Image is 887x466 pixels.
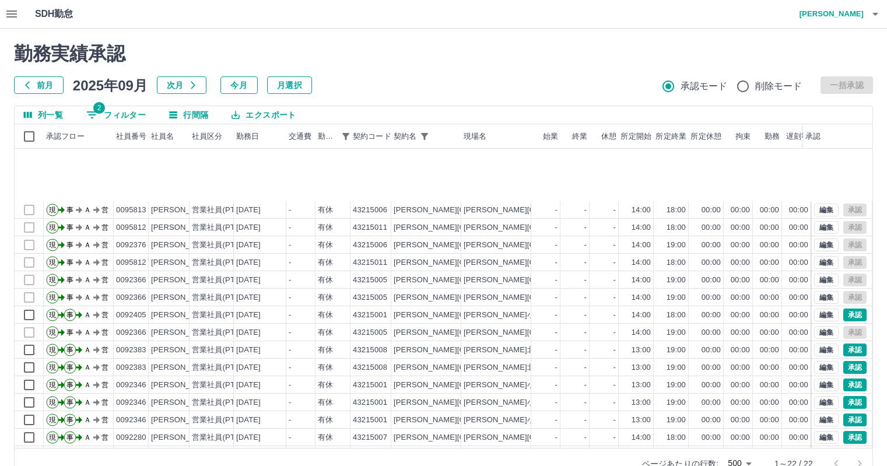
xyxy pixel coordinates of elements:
div: 43215008 [353,362,387,373]
div: 有休 [318,240,333,251]
div: [DATE] [236,310,261,321]
div: 43215011 [353,257,387,268]
div: 勤務 [753,124,782,149]
div: 有休 [318,275,333,286]
div: [PERSON_NAME] [151,257,215,268]
div: 有休 [318,222,333,233]
div: 有休 [318,257,333,268]
div: 営業社員(PT契約) [192,205,253,216]
button: フィルター表示 [338,128,354,145]
div: 0092383 [116,345,146,356]
div: - [613,240,616,251]
div: - [289,292,291,303]
div: [PERSON_NAME][GEOGRAPHIC_DATA] [394,240,538,251]
div: 有休 [318,327,333,338]
div: [PERSON_NAME][GEOGRAPHIC_DATA]第1クラブ [464,275,643,286]
button: 編集 [814,309,839,321]
text: 営 [101,241,108,249]
div: 00:00 [731,275,750,286]
div: 00:00 [789,205,808,216]
div: [PERSON_NAME] [151,327,215,338]
div: [PERSON_NAME][GEOGRAPHIC_DATA] [394,205,538,216]
div: 勤務日 [234,124,286,149]
div: 1件のフィルターを適用中 [416,128,433,145]
button: 今月 [220,76,258,94]
div: 00:00 [702,292,721,303]
div: 0095812 [116,257,146,268]
div: 終業 [572,124,587,149]
div: [DATE] [236,362,261,373]
div: 現場名 [464,124,486,149]
div: 交通費 [286,124,315,149]
div: 19:00 [667,275,686,286]
button: エクスポート [222,106,305,124]
div: 00:00 [702,222,721,233]
div: [PERSON_NAME]小学校学童保育所 [464,310,588,321]
div: 00:00 [731,327,750,338]
button: 列選択 [15,106,72,124]
div: 43215011 [353,222,387,233]
div: - [613,257,616,268]
div: 営業社員(PT契約) [192,257,253,268]
div: 00:00 [702,345,721,356]
div: 有休 [318,362,333,373]
button: 編集 [814,239,839,251]
div: 43215006 [353,205,387,216]
div: 00:00 [789,222,808,233]
div: - [555,345,558,356]
div: [PERSON_NAME][GEOGRAPHIC_DATA]第1クラブ [464,292,643,303]
div: [PERSON_NAME][GEOGRAPHIC_DATA]学童保育運営事務局 [464,257,676,268]
div: 営業社員(PT契約) [192,222,253,233]
text: 事 [66,223,73,232]
div: 00:00 [760,240,779,251]
div: 14:00 [632,205,651,216]
div: 19:00 [667,345,686,356]
div: 勤務日 [236,124,259,149]
button: 編集 [814,414,839,426]
div: [PERSON_NAME][GEOGRAPHIC_DATA] [394,292,538,303]
div: 00:00 [702,327,721,338]
div: 拘束 [735,124,751,149]
div: 営業社員(PT契約) [192,275,253,286]
text: 営 [101,206,108,214]
div: 00:00 [702,257,721,268]
text: Ａ [84,206,91,214]
text: Ａ [84,223,91,232]
div: [DATE] [236,240,261,251]
div: 社員番号 [116,124,147,149]
div: 営業社員(PT契約) [192,240,253,251]
div: 00:00 [702,275,721,286]
div: 14:00 [632,275,651,286]
text: Ａ [84,276,91,284]
div: 00:00 [760,205,779,216]
div: 00:00 [702,362,721,373]
button: 編集 [814,291,839,304]
div: - [613,327,616,338]
div: 43215006 [353,240,387,251]
text: 事 [66,258,73,267]
button: 編集 [814,326,839,339]
div: 契約コード [353,124,391,149]
div: - [289,222,291,233]
div: - [289,240,291,251]
div: 00:00 [731,345,750,356]
div: 00:00 [760,327,779,338]
text: 営 [101,293,108,302]
div: 遅刻等 [786,124,809,149]
div: 14:00 [632,222,651,233]
text: 事 [66,363,73,372]
text: Ａ [84,241,91,249]
div: 有休 [318,310,333,321]
div: 休憩 [601,124,616,149]
div: 00:00 [760,362,779,373]
div: - [555,362,558,373]
div: - [613,292,616,303]
div: 00:00 [789,345,808,356]
text: 営 [101,328,108,337]
text: 営 [101,258,108,267]
button: 編集 [814,361,839,374]
div: [PERSON_NAME][GEOGRAPHIC_DATA]第1クラブ [464,327,643,338]
text: 営 [101,346,108,354]
div: 00:00 [760,275,779,286]
div: [DATE] [236,327,261,338]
